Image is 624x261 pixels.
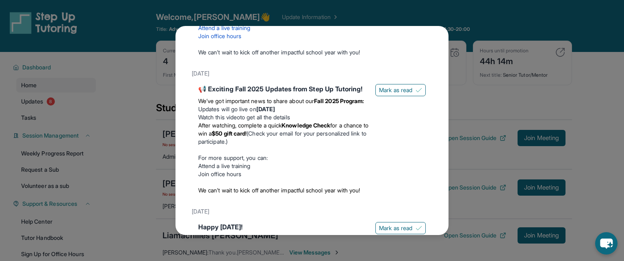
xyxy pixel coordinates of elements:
[198,24,251,31] a: Attend a live training
[198,105,369,113] li: Updates will go live on
[416,225,422,231] img: Mark as read
[198,114,240,121] a: Watch this video
[198,187,360,194] span: We can’t wait to kick off another impactful school year with you!
[314,97,364,104] strong: Fall 2025 Program:
[198,162,251,169] a: Attend a live training
[198,170,241,177] a: Join office hours
[212,130,245,137] strong: $50 gift card
[198,222,369,232] div: Happy [DATE]!
[256,106,275,112] strong: [DATE]
[192,204,432,219] div: [DATE]
[198,49,360,56] span: We can’t wait to kick off another impactful school year with you!
[416,87,422,93] img: Mark as read
[375,222,426,234] button: Mark as read
[198,121,369,146] li: (Check your email for your personalized link to participate.)
[245,130,247,137] span: !
[192,66,432,81] div: [DATE]
[198,32,241,39] a: Join office hours
[198,154,369,162] p: For more support, you can:
[595,232,617,255] button: chat-button
[198,113,369,121] li: to get all the details
[198,122,282,129] span: After watching, complete a quick
[198,84,369,94] div: 📢 Exciting Fall 2025 Updates from Step Up Tutoring!
[198,97,314,104] span: We’ve got important news to share about our
[379,224,412,232] span: Mark as read
[282,122,330,129] strong: Knowledge Check
[375,84,426,96] button: Mark as read
[379,86,412,94] span: Mark as read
